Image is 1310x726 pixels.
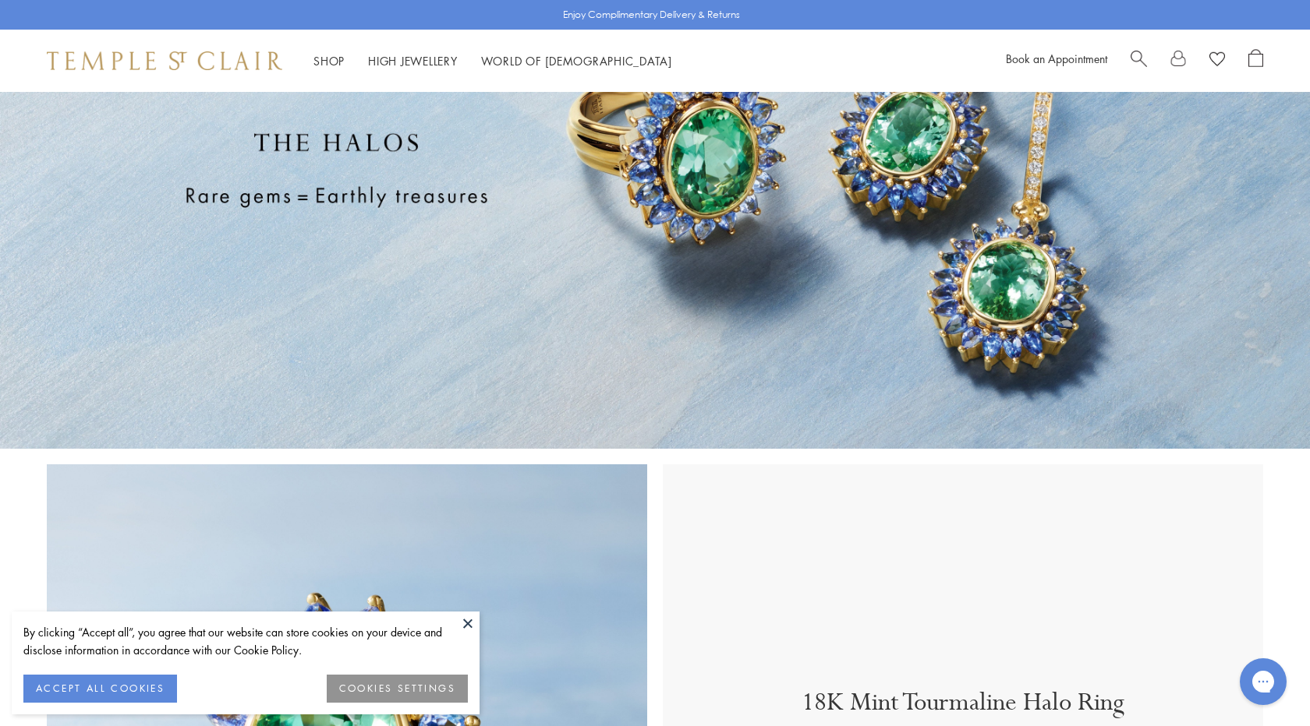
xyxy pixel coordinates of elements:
button: COOKIES SETTINGS [327,675,468,703]
p: Enjoy Complimentary Delivery & Returns [563,7,740,23]
a: View Wishlist [1209,49,1225,72]
nav: Main navigation [313,51,672,71]
a: Open Shopping Bag [1248,49,1263,72]
div: By clicking “Accept all”, you agree that our website can store cookies on your device and disclos... [23,623,468,659]
a: Book an Appointment [1006,51,1107,66]
a: Search [1131,49,1147,72]
img: Temple St. Clair [47,51,282,70]
iframe: Gorgias live chat messenger [1232,653,1294,710]
a: ShopShop [313,53,345,69]
a: High JewelleryHigh Jewellery [368,53,458,69]
button: ACCEPT ALL COOKIES [23,675,177,703]
a: World of [DEMOGRAPHIC_DATA]World of [DEMOGRAPHIC_DATA] [481,53,672,69]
